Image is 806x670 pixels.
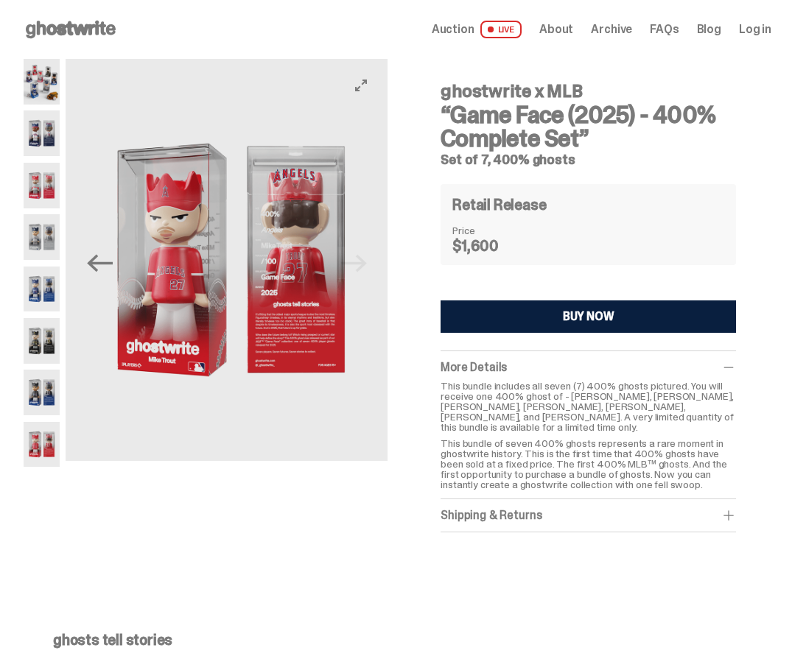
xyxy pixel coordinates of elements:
a: Archive [591,24,632,35]
a: Log in [739,24,771,35]
img: 05-ghostwrite-mlb-game-face-complete-set-shohei-ohtani.png [24,267,60,312]
img: 06-ghostwrite-mlb-game-face-complete-set-paul-skenes.png [24,318,60,364]
p: ghosts tell stories [53,632,742,647]
button: BUY NOW [441,300,736,333]
h3: “Game Face (2025) - 400% Complete Set” [441,103,736,150]
h4: ghostwrite x MLB [441,82,736,100]
button: View full-screen [352,77,370,94]
button: Previous [83,247,116,279]
h5: Set of 7, 400% ghosts [441,153,736,166]
span: More Details [441,359,507,375]
img: 01-ghostwrite-mlb-game-face-complete-set.png [24,59,60,105]
h4: Retail Release [452,197,546,212]
img: 08-ghostwrite-mlb-game-face-complete-set-mike-trout.png [70,59,392,461]
img: 03-ghostwrite-mlb-game-face-complete-set-bryce-harper.png [24,163,60,208]
a: Auction LIVE [432,21,522,38]
a: FAQs [650,24,679,35]
p: This bundle of seven 400% ghosts represents a rare moment in ghostwrite history. This is the firs... [441,438,736,490]
span: LIVE [480,21,522,38]
dt: Price [452,225,526,236]
p: This bundle includes all seven (7) 400% ghosts pictured. You will receive one 400% ghost of - [PE... [441,381,736,432]
dd: $1,600 [452,239,526,253]
img: 04-ghostwrite-mlb-game-face-complete-set-aaron-judge.png [24,214,60,260]
img: 02-ghostwrite-mlb-game-face-complete-set-ronald-acuna-jr.png [24,110,60,156]
img: 07-ghostwrite-mlb-game-face-complete-set-juan-soto.png [24,370,60,415]
img: 08-ghostwrite-mlb-game-face-complete-set-mike-trout.png [24,422,60,468]
a: About [539,24,573,35]
div: Shipping & Returns [441,508,736,523]
span: Auction [432,24,474,35]
a: Blog [697,24,721,35]
div: BUY NOW [563,311,614,322]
